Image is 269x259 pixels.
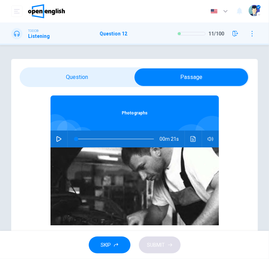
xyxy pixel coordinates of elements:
[210,9,218,14] img: en
[89,237,130,254] button: SKIP
[28,33,50,39] h1: Listening
[101,241,111,250] span: SKIP
[188,131,199,147] button: Click to see the audio transcription
[160,131,184,147] span: 00m 21s
[208,31,224,36] span: 11 / 100
[51,147,219,232] img: Photographs
[122,111,148,115] span: Photographs
[100,31,128,36] h1: Question 12
[28,28,39,33] span: TOEIC®
[28,4,65,18] img: OpenEnglish logo
[249,5,260,16] img: Profile picture
[11,6,22,17] button: open mobile menu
